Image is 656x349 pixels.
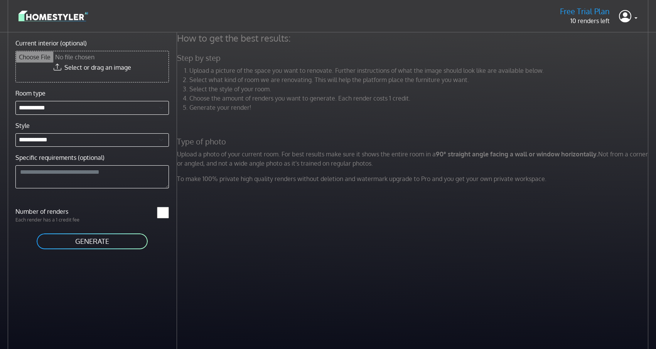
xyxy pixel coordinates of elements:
[172,149,655,168] p: Upload a photo of your current room. For best results make sure it shows the entire room in a Not...
[189,84,650,94] li: Select the style of your room.
[11,207,92,216] label: Number of renders
[436,150,598,158] strong: 90° straight angle facing a wall or window horizontally.
[560,7,610,16] h5: Free Trial Plan
[15,89,46,98] label: Room type
[172,174,655,183] p: To make 100% private high quality renders without deletion and watermark upgrade to Pro and you g...
[15,121,30,130] label: Style
[172,137,655,146] h5: Type of photo
[189,66,650,75] li: Upload a picture of the space you want to renovate. Further instructions of what the image should...
[189,103,650,112] li: Generate your render!
[189,75,650,84] li: Select what kind of room we are renovating. This will help the platform place the furniture you w...
[15,39,87,48] label: Current interior (optional)
[15,153,105,162] label: Specific requirements (optional)
[172,32,655,44] h4: How to get the best results:
[189,94,650,103] li: Choose the amount of renders you want to generate. Each render costs 1 credit.
[560,16,610,25] p: 10 renders left
[19,9,88,23] img: logo-3de290ba35641baa71223ecac5eacb59cb85b4c7fdf211dc9aaecaaee71ea2f8.svg
[36,233,148,250] button: GENERATE
[172,53,655,63] h5: Step by step
[11,216,92,223] p: Each render has a 1 credit fee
